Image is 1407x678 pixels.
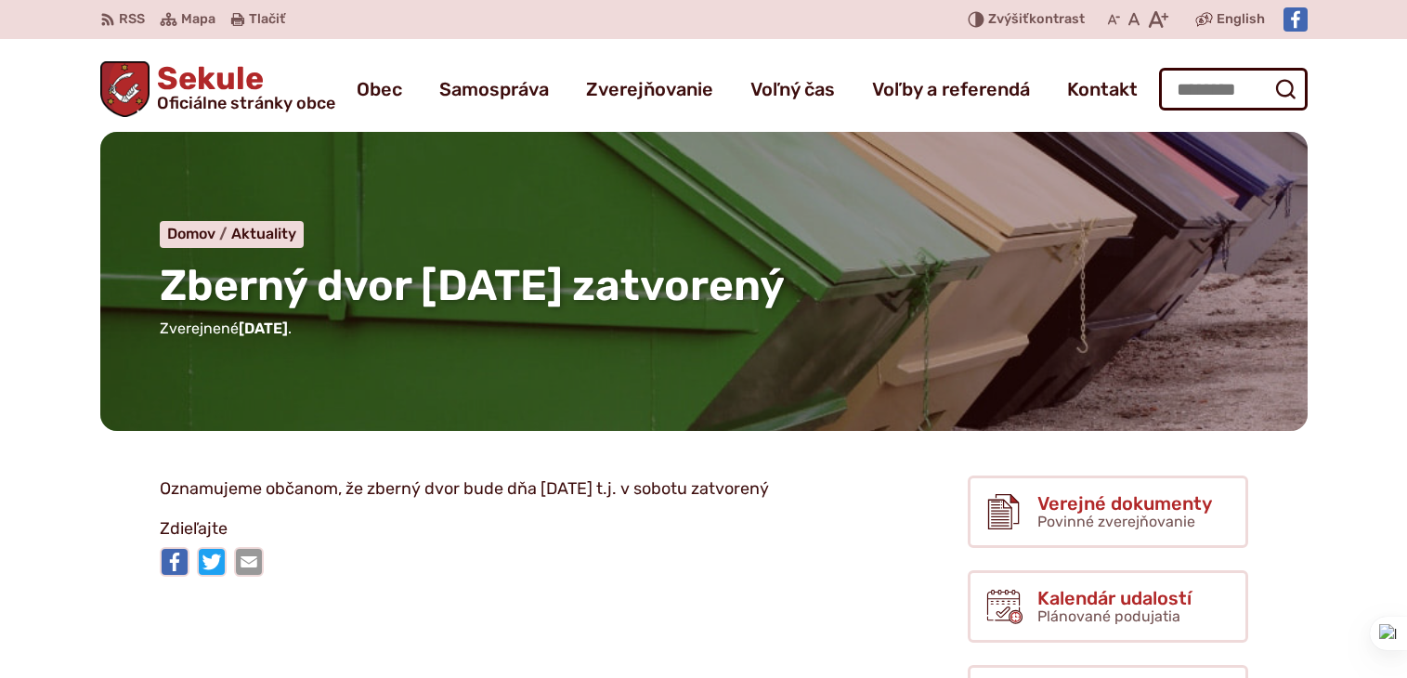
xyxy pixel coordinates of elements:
a: Verejné dokumenty Povinné zverejňovanie [968,476,1248,548]
a: Zverejňovanie [586,63,713,115]
span: Plánované podujatia [1037,607,1180,625]
a: Aktuality [231,225,296,242]
img: Prejsť na Facebook stránku [1283,7,1308,32]
p: Zdieľajte [160,515,819,543]
a: English [1213,8,1269,31]
a: Kalendár udalostí Plánované podujatia [968,570,1248,643]
span: English [1217,8,1265,31]
a: Voľby a referendá [872,63,1030,115]
span: Zberný dvor [DATE] zatvorený [160,260,785,311]
span: kontrast [988,12,1085,28]
img: Prejsť na domovskú stránku [100,61,150,117]
span: Kalendár udalostí [1037,588,1192,608]
span: Oficiálne stránky obce [157,95,335,111]
span: Verejné dokumenty [1037,493,1212,514]
span: RSS [119,8,145,31]
a: Voľný čas [750,63,835,115]
a: Kontakt [1067,63,1138,115]
a: Obec [357,63,402,115]
a: Samospráva [439,63,549,115]
span: Povinné zverejňovanie [1037,513,1195,530]
span: [DATE] [239,319,288,337]
span: Tlačiť [249,12,285,28]
img: Zdieľať e-mailom [234,547,264,577]
span: Zvýšiť [988,11,1029,27]
img: Zdieľať na Twitteri [197,547,227,577]
p: Oznamujeme občanom, že zberný dvor bude dňa [DATE] t.j. v sobotu zatvorený [160,476,819,503]
span: Sekule [150,63,335,111]
p: Zverejnené . [160,317,1248,341]
span: Domov [167,225,215,242]
a: Domov [167,225,231,242]
img: Zdieľať na Facebooku [160,547,189,577]
a: Logo Sekule, prejsť na domovskú stránku. [100,61,336,117]
span: Mapa [181,8,215,31]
